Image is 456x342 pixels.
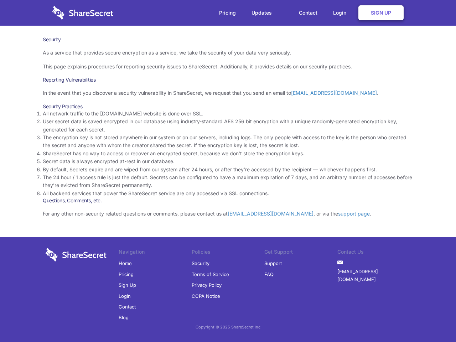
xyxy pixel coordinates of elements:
[192,280,222,290] a: Privacy Policy
[337,266,410,285] a: [EMAIL_ADDRESS][DOMAIN_NAME]
[292,2,325,24] a: Contact
[119,280,136,290] a: Sign Up
[291,90,377,96] a: [EMAIL_ADDRESS][DOMAIN_NAME]
[43,89,413,97] p: In the event that you discover a security vulnerability in ShareSecret, we request that you send ...
[119,248,192,258] li: Navigation
[119,312,129,323] a: Blog
[119,291,131,301] a: Login
[43,36,413,43] h1: Security
[119,258,132,269] a: Home
[43,190,413,197] li: All backend services that power the ShareSecret service are only accessed via SSL connections.
[358,5,404,20] a: Sign Up
[337,248,410,258] li: Contact Us
[212,2,243,24] a: Pricing
[43,103,413,110] h3: Security Practices
[326,2,357,24] a: Login
[264,248,337,258] li: Get Support
[338,211,370,217] a: support page
[43,49,413,57] p: As a service that provides secure encryption as a service, we take the security of your data very...
[192,248,265,258] li: Policies
[43,197,413,204] h3: Questions, Comments, etc.
[192,291,220,301] a: CCPA Notice
[43,173,413,190] li: The 24 hour / 1 access rule is just the default. Secrets can be configured to have a maximum expi...
[43,166,413,173] li: By default, Secrets expire and are wiped from our system after 24 hours, or after they’re accesse...
[43,150,413,157] li: ShareSecret has no way to access or recover an encrypted secret, because we don’t store the encry...
[119,269,134,280] a: Pricing
[264,258,282,269] a: Support
[43,210,413,218] p: For any other non-security related questions or comments, please contact us at , or via the .
[119,301,136,312] a: Contact
[43,134,413,150] li: The encryption key is not stored anywhere in our system or on our servers, including logs. The on...
[43,157,413,165] li: Secret data is always encrypted at-rest in our database.
[228,211,313,217] a: [EMAIL_ADDRESS][DOMAIN_NAME]
[43,77,413,83] h3: Reporting Vulnerabilities
[52,6,113,20] img: logo-wordmark-white-trans-d4663122ce5f474addd5e946df7df03e33cb6a1c49d2221995e7729f52c070b2.svg
[192,258,209,269] a: Security
[46,248,107,261] img: logo-wordmark-white-trans-d4663122ce5f474addd5e946df7df03e33cb6a1c49d2221995e7729f52c070b2.svg
[264,269,274,280] a: FAQ
[43,110,413,118] li: All network traffic to the [DOMAIN_NAME] website is done over SSL.
[43,63,413,71] p: This page explains procedures for reporting security issues to ShareSecret. Additionally, it prov...
[43,118,413,134] li: User secret data is saved encrypted in our database using industry-standard AES 256 bit encryptio...
[192,269,229,280] a: Terms of Service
